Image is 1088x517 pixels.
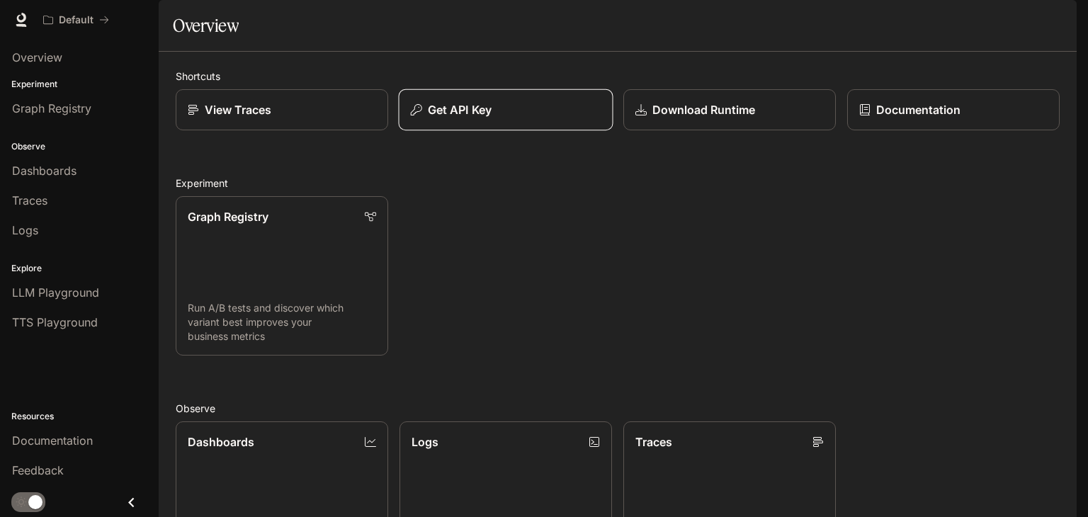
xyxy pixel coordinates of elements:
p: Logs [412,433,438,450]
a: Download Runtime [623,89,836,130]
a: Documentation [847,89,1060,130]
h2: Experiment [176,176,1060,191]
p: Dashboards [188,433,254,450]
h1: Overview [173,11,239,40]
button: Get API Key [399,89,613,131]
p: Default [59,14,93,26]
p: Documentation [876,101,960,118]
p: Run A/B tests and discover which variant best improves your business metrics [188,301,376,343]
a: Graph RegistryRun A/B tests and discover which variant best improves your business metrics [176,196,388,356]
h2: Shortcuts [176,69,1060,84]
a: View Traces [176,89,388,130]
p: Graph Registry [188,208,268,225]
p: View Traces [205,101,271,118]
p: Traces [635,433,672,450]
button: All workspaces [37,6,115,34]
h2: Observe [176,401,1060,416]
p: Get API Key [428,101,492,118]
p: Download Runtime [652,101,755,118]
